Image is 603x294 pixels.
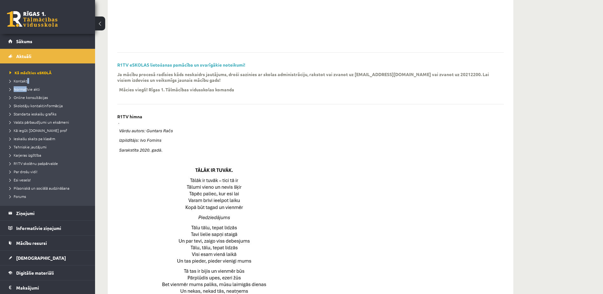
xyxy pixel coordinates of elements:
[8,251,87,265] a: [DEMOGRAPHIC_DATA]
[10,87,40,92] span: Normatīvie akti
[16,206,87,220] legend: Ziņojumi
[10,177,89,183] a: Esi vesels!
[8,265,87,280] a: Digitālie materiāli
[10,144,89,150] a: Tehniskie jautājumi
[10,161,58,166] span: R1TV skolēnu pašpārvalde
[117,114,142,119] p: R1TV himna
[10,177,31,182] span: Esi vesels!
[10,111,89,117] a: Standarta ieskaišu grafiks
[16,221,87,235] legend: Informatīvie ziņojumi
[16,240,47,246] span: Mācību resursi
[16,38,32,44] span: Sākums
[8,49,87,63] a: Aktuāli
[10,70,52,75] span: Kā mācīties eSKOLĀ
[10,95,48,100] span: Online konsultācijas
[10,78,89,84] a: Kontakti
[10,111,56,116] span: Standarta ieskaišu grafiks
[117,71,494,83] p: Ja mācību procesā radīsies kāds neskaidrs jautājums, droši sazinies ar skolas administrāciju, rak...
[10,127,89,133] a: Kā iegūt [DOMAIN_NAME] prof
[10,193,89,199] a: Forums
[10,136,89,141] a: Ieskaišu skaits pa klasēm
[16,270,54,276] span: Digitālie materiāli
[16,53,31,59] span: Aktuāli
[16,255,66,261] span: [DEMOGRAPHIC_DATA]
[10,78,28,83] span: Kontakti
[10,160,89,166] a: R1TV skolēnu pašpārvalde
[10,95,89,100] a: Online konsultācijas
[8,206,87,220] a: Ziņojumi
[10,136,55,141] span: Ieskaišu skaits pa klasēm
[10,152,89,158] a: Karjeras izglītība
[10,103,89,108] a: Skolotāju kontaktinformācija
[8,236,87,250] a: Mācību resursi
[10,169,89,174] a: Par drošu vidi!
[10,120,69,125] span: Valsts pārbaudījumi un eksāmeni
[10,144,47,149] span: Tehniskie jautājumi
[8,221,87,235] a: Informatīvie ziņojumi
[7,11,58,27] a: Rīgas 1. Tālmācības vidusskola
[8,34,87,49] a: Sākums
[10,103,63,108] span: Skolotāju kontaktinformācija
[10,119,89,125] a: Valsts pārbaudījumi un eksāmeni
[10,169,37,174] span: Par drošu vidi!
[10,185,89,191] a: Pilsoniskā un sociālā audzināšana
[10,86,89,92] a: Normatīvie akti
[10,194,26,199] span: Forums
[10,70,89,75] a: Kā mācīties eSKOLĀ
[10,186,69,191] span: Pilsoniskā un sociālā audzināšana
[10,153,41,158] span: Karjeras izglītība
[117,62,245,68] a: R1TV eSKOLAS lietošanas pamācība un svarīgākie noteikumi!
[10,128,67,133] span: Kā iegūt [DOMAIN_NAME] prof
[149,87,234,92] p: Rīgas 1. Tālmācības vidusskolas komanda
[119,87,148,92] p: Mācies viegli!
